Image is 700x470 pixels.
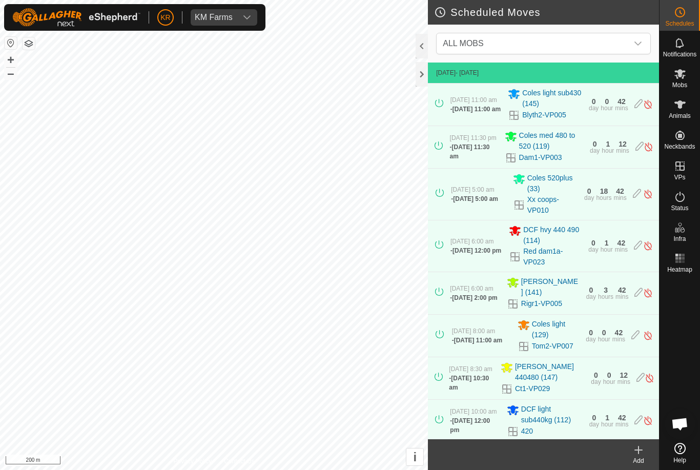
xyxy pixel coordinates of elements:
span: [DATE] 6:00 am [450,285,493,292]
span: [DATE] 12:00 pm [452,247,501,254]
div: mins [615,294,628,300]
div: hour [601,105,613,111]
div: - [449,374,495,392]
span: Infra [673,236,686,242]
div: hour [598,336,610,342]
div: 42 [618,414,626,421]
div: 0 [589,329,593,336]
span: Animals [669,113,691,119]
div: Add [618,456,659,465]
div: 0 [587,188,591,195]
button: Reset Map [5,37,17,49]
span: Status [671,205,688,211]
div: 0 [607,372,611,379]
span: [DATE] [436,69,456,76]
div: 1 [606,140,610,148]
div: 0 [594,372,598,379]
a: Help [660,439,700,467]
div: 42 [615,329,623,336]
img: Turn off schedule move [643,189,653,199]
div: day [589,105,599,111]
div: day [588,247,598,253]
div: hour [602,148,614,154]
span: [PERSON_NAME] 440480 (147) [515,361,585,383]
button: Map Layers [23,37,35,50]
div: day [589,421,599,427]
span: Coles light sub430 (145) [522,88,583,109]
a: Privacy Policy [174,457,212,466]
div: 18 [600,188,608,195]
div: dropdown trigger [628,33,648,54]
div: 0 [605,98,609,105]
span: KR [160,12,170,23]
div: mins [616,148,629,154]
div: mins [613,195,626,201]
div: 0 [592,98,596,105]
div: KM Farms [195,13,233,22]
span: Coles light (129) [532,319,580,340]
span: ALL MOBS [443,39,483,48]
span: [DATE] 11:00 am [450,96,497,104]
div: 0 [593,140,597,148]
a: Dam1-VP003 [519,152,562,163]
a: Contact Us [224,457,254,466]
button: + [5,54,17,66]
div: hour [603,379,615,385]
img: Turn off schedule move [643,99,653,110]
div: 12 [620,372,628,379]
div: 0 [602,329,606,336]
span: Coles med 480 to 520 (119) [519,130,584,152]
span: Heatmap [667,267,692,273]
a: Tom2-VP007 [532,341,573,352]
div: day [590,148,600,154]
span: - [DATE] [456,69,479,76]
div: 42 [618,287,626,294]
div: mins [615,247,628,253]
div: mins [615,421,628,427]
span: ALL MOBS [439,33,628,54]
img: Turn off schedule move [644,141,653,152]
span: Help [673,457,686,463]
a: Rigr1-VP005 [521,298,562,309]
span: [DATE] 6:00 am [450,238,493,245]
span: [DATE] 11:00 am [454,337,502,344]
a: Ct1-VP029 [515,383,550,394]
span: [DATE] 5:00 am [453,195,498,202]
div: 42 [617,239,626,247]
span: [DATE] 10:30 am [449,375,489,391]
img: Turn off schedule move [643,240,653,251]
span: [DATE] 11:30 am [450,144,490,160]
div: mins [612,336,625,342]
div: 0 [589,287,593,294]
img: Turn off schedule move [643,415,653,426]
div: 42 [616,188,624,195]
div: mins [615,105,628,111]
a: Blyth2-VP005 [522,110,566,120]
span: [DATE] 12:00 pm [450,417,490,434]
img: Turn off schedule move [643,288,653,298]
div: - [452,336,502,345]
span: [DATE] 8:00 am [452,328,495,335]
h2: Scheduled Moves [434,6,659,18]
div: 1 [605,414,609,421]
span: Schedules [665,21,694,27]
div: hour [601,247,613,253]
span: [DATE] 11:00 am [452,106,501,113]
div: - [450,246,501,255]
button: i [406,448,423,465]
span: Coles 520plus (33) [527,173,578,194]
span: KM Farms [191,9,237,26]
div: 12 [619,140,627,148]
div: - [450,142,499,161]
div: - [450,416,500,435]
span: [DATE] 10:00 am [450,408,497,415]
div: hour [601,421,613,427]
div: hours [598,294,613,300]
button: – [5,67,17,79]
img: Turn off schedule move [643,330,653,341]
div: 42 [617,98,626,105]
span: Neckbands [664,144,695,150]
div: - [451,194,498,203]
div: day [586,294,596,300]
div: 1 [605,239,609,247]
